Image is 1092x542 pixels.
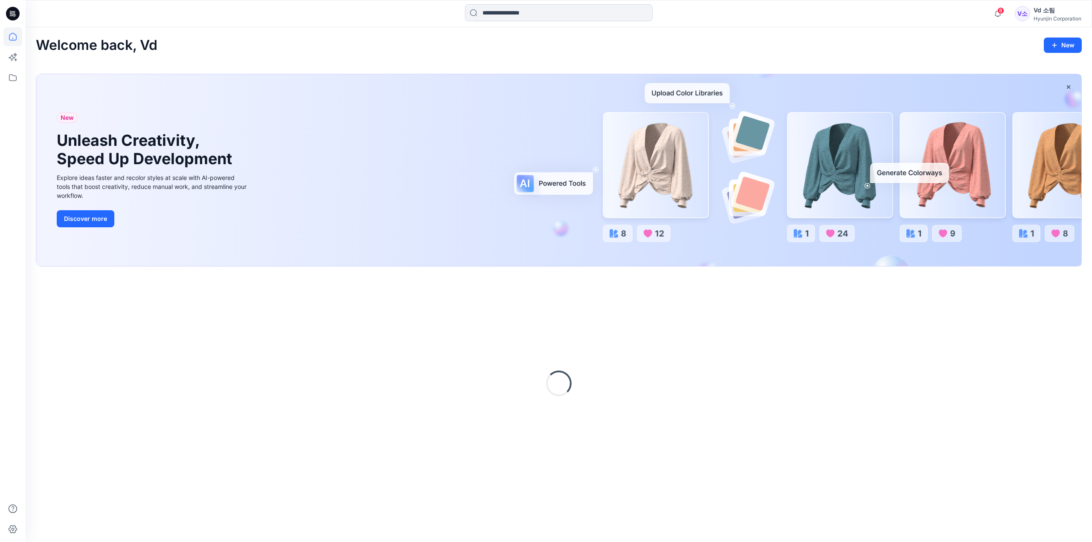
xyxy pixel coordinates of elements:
span: New [61,113,74,123]
div: V소 [1015,6,1030,21]
div: Hyunjin Corporation [1034,15,1081,22]
div: Vd 소팀 [1034,5,1081,15]
a: Discover more [57,210,249,227]
h1: Unleash Creativity, Speed Up Development [57,131,236,168]
h2: Welcome back, Vd [36,38,157,53]
div: Explore ideas faster and recolor styles at scale with AI-powered tools that boost creativity, red... [57,173,249,200]
button: New [1044,38,1082,53]
button: Discover more [57,210,114,227]
span: 8 [997,7,1004,14]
